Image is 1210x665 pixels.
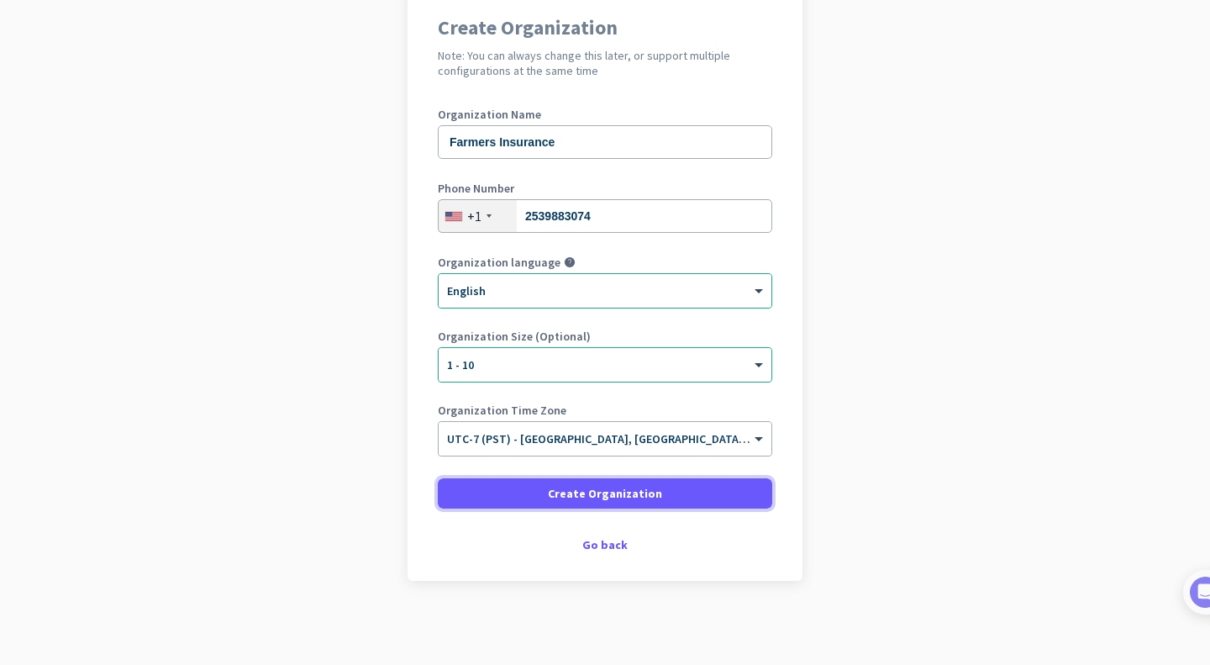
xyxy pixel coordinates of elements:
[438,478,772,509] button: Create Organization
[438,256,560,268] label: Organization language
[548,485,662,502] span: Create Organization
[438,330,772,342] label: Organization Size (Optional)
[438,125,772,159] input: What is the name of your organization?
[438,48,772,78] h2: Note: You can always change this later, or support multiple configurations at the same time
[564,256,576,268] i: help
[438,199,772,233] input: 201-555-0123
[438,108,772,120] label: Organization Name
[438,539,772,551] div: Go back
[438,182,772,194] label: Phone Number
[438,18,772,38] h1: Create Organization
[438,404,772,416] label: Organization Time Zone
[467,208,481,224] div: +1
